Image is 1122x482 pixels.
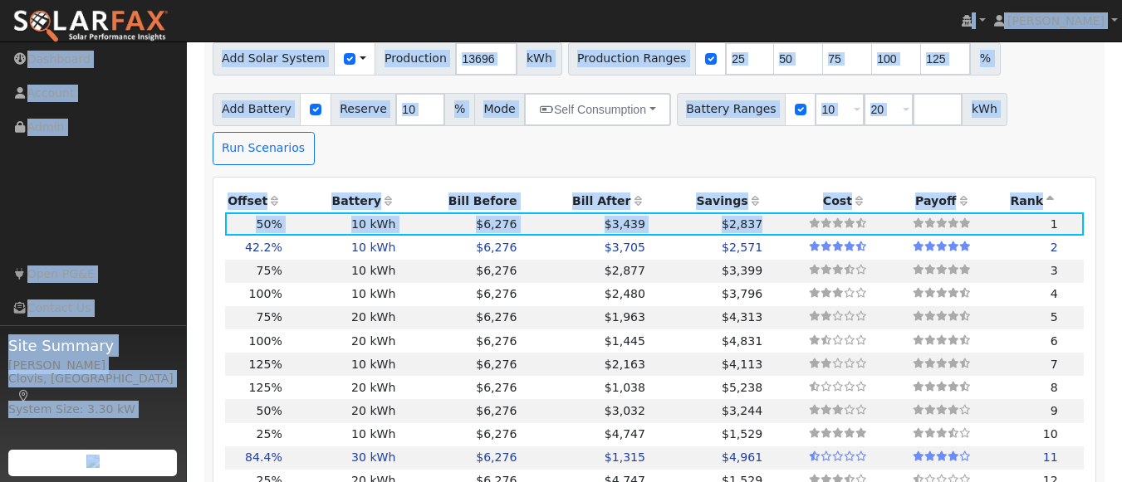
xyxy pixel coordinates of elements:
[8,357,178,374] div: [PERSON_NAME]
[476,381,517,394] span: $6,276
[285,376,399,399] td: 20 kWh
[476,241,517,254] span: $6,276
[1051,217,1058,231] span: 1
[476,334,517,348] span: $6,276
[722,427,762,441] span: $1,529
[249,358,282,371] span: 125%
[213,93,301,126] span: Add Battery
[722,381,762,394] span: $5,238
[285,189,399,212] th: Battery
[285,353,399,376] td: 10 kWh
[722,358,762,371] span: $4,113
[8,370,178,405] div: Clovis, [GEOGRAPHIC_DATA]
[213,132,315,165] button: Run Scenarios
[1043,427,1058,441] span: 10
[1051,381,1058,394] span: 8
[722,450,762,464] span: $4,961
[1051,287,1058,300] span: 4
[722,241,762,254] span: $2,571
[8,401,178,418] div: System Size: 3.30 kW
[86,455,100,468] img: retrieve
[1051,264,1058,277] span: 3
[256,427,282,441] span: 25%
[476,427,517,441] span: $6,276
[476,358,517,371] span: $6,276
[256,404,282,417] span: 50%
[8,334,178,357] span: Site Summary
[605,334,645,348] span: $1,445
[474,93,525,126] span: Mode
[722,217,762,231] span: $2,837
[520,189,649,212] th: Bill After
[696,194,747,207] span: Savings
[722,287,762,300] span: $3,796
[677,93,786,126] span: Battery Ranges
[285,212,399,236] td: 10 kWh
[285,260,399,283] td: 10 kWh
[285,446,399,470] td: 30 kWh
[517,42,561,75] span: kWh
[1051,241,1058,254] span: 2
[722,264,762,277] span: $3,399
[1043,450,1058,464] span: 11
[213,42,336,75] span: Add Solar System
[476,404,517,417] span: $6,276
[1007,14,1105,27] span: [PERSON_NAME]
[375,42,456,75] span: Production
[823,194,852,207] span: Cost
[605,404,645,417] span: $3,032
[285,283,399,306] td: 10 kWh
[249,381,282,394] span: 125%
[245,241,282,254] span: 42.2%
[399,189,520,212] th: Bill Before
[249,334,282,348] span: 100%
[285,306,399,329] td: 20 kWh
[962,93,1007,126] span: kWh
[605,264,645,277] span: $2,877
[915,194,956,207] span: Payoff
[605,358,645,371] span: $2,163
[605,310,645,324] span: $1,963
[1051,334,1058,348] span: 6
[245,450,282,464] span: 84.4%
[444,93,474,126] span: %
[605,241,645,254] span: $3,705
[568,42,696,75] span: Production Ranges
[1010,194,1043,207] span: Rank
[225,189,286,212] th: Offset
[1051,358,1058,371] span: 7
[605,427,645,441] span: $4,747
[285,329,399,353] td: 20 kWh
[256,264,282,277] span: 75%
[256,310,282,324] span: 75%
[970,42,1000,75] span: %
[722,310,762,324] span: $4,313
[256,217,282,231] span: 50%
[1051,404,1058,417] span: 9
[722,334,762,348] span: $4,831
[605,287,645,300] span: $2,480
[524,93,670,126] button: Self Consumption
[476,450,517,464] span: $6,276
[331,93,397,126] span: Reserve
[17,389,32,402] a: Map
[605,381,645,394] span: $1,038
[285,423,399,446] td: 10 kWh
[476,264,517,277] span: $6,276
[476,287,517,300] span: $6,276
[12,9,169,44] img: SolarFax
[1051,310,1058,324] span: 5
[605,217,645,231] span: $3,439
[722,404,762,417] span: $3,244
[285,236,399,259] td: 10 kWh
[476,217,517,231] span: $6,276
[605,450,645,464] span: $1,315
[476,310,517,324] span: $6,276
[249,287,282,300] span: 100%
[285,399,399,422] td: 20 kWh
